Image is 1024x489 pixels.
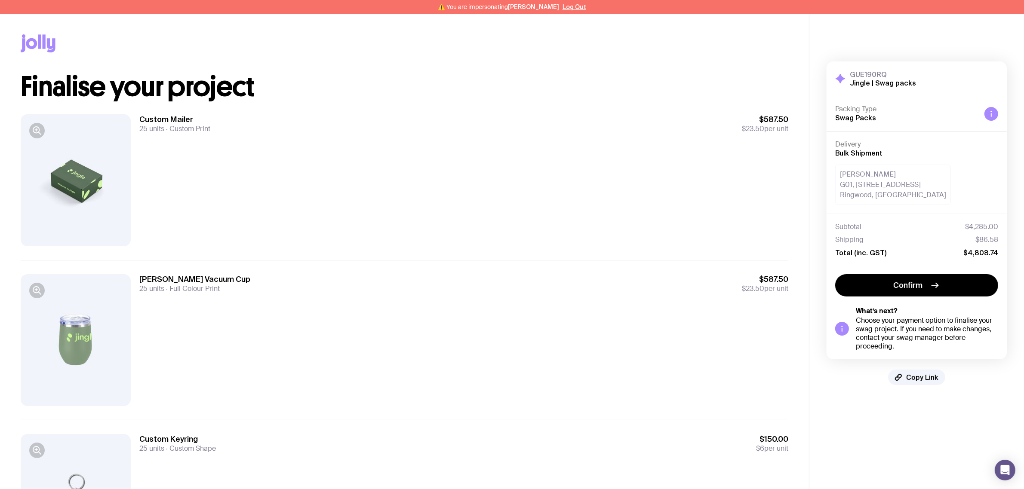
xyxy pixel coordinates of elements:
[21,73,788,101] h1: Finalise your project
[742,284,788,293] span: per unit
[742,274,788,284] span: $587.50
[756,434,788,444] span: $150.00
[742,124,764,133] span: $23.50
[164,284,220,293] span: Full Colour Print
[894,280,923,290] span: Confirm
[742,284,764,293] span: $23.50
[438,3,559,10] span: ⚠️ You are impersonating
[742,114,788,125] span: $587.50
[756,444,764,453] span: $6
[139,444,164,453] span: 25 units
[835,114,876,122] span: Swag Packs
[995,460,1015,480] div: Open Intercom Messenger
[563,3,586,10] button: Log Out
[835,274,998,296] button: Confirm
[888,370,945,385] button: Copy Link
[139,114,210,125] h3: Custom Mailer
[835,235,864,244] span: Shipping
[856,307,998,315] h5: What’s next?
[850,79,916,87] h2: Jingle | Swag packs
[756,444,788,453] span: per unit
[139,434,216,444] h3: Custom Keyring
[742,125,788,133] span: per unit
[965,223,998,231] span: $4,285.00
[850,70,916,79] h3: GUE190RQ
[508,3,559,10] span: [PERSON_NAME]
[139,124,164,133] span: 25 units
[139,274,250,284] h3: [PERSON_NAME] Vacuum Cup
[835,248,886,257] span: Total (inc. GST)
[835,223,861,231] span: Subtotal
[164,444,216,453] span: Custom Shape
[856,316,998,351] div: Choose your payment option to finalise your swag project. If you need to make changes, contact yo...
[835,149,883,157] span: Bulk Shipment
[963,248,998,257] span: $4,808.74
[975,235,998,244] span: $86.58
[835,165,951,205] div: [PERSON_NAME] G01, [STREET_ADDRESS] Ringwood, [GEOGRAPHIC_DATA]
[139,284,164,293] span: 25 units
[835,105,978,113] h4: Packing Type
[164,124,210,133] span: Custom Print
[906,373,938,382] span: Copy Link
[835,140,998,149] h4: Delivery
